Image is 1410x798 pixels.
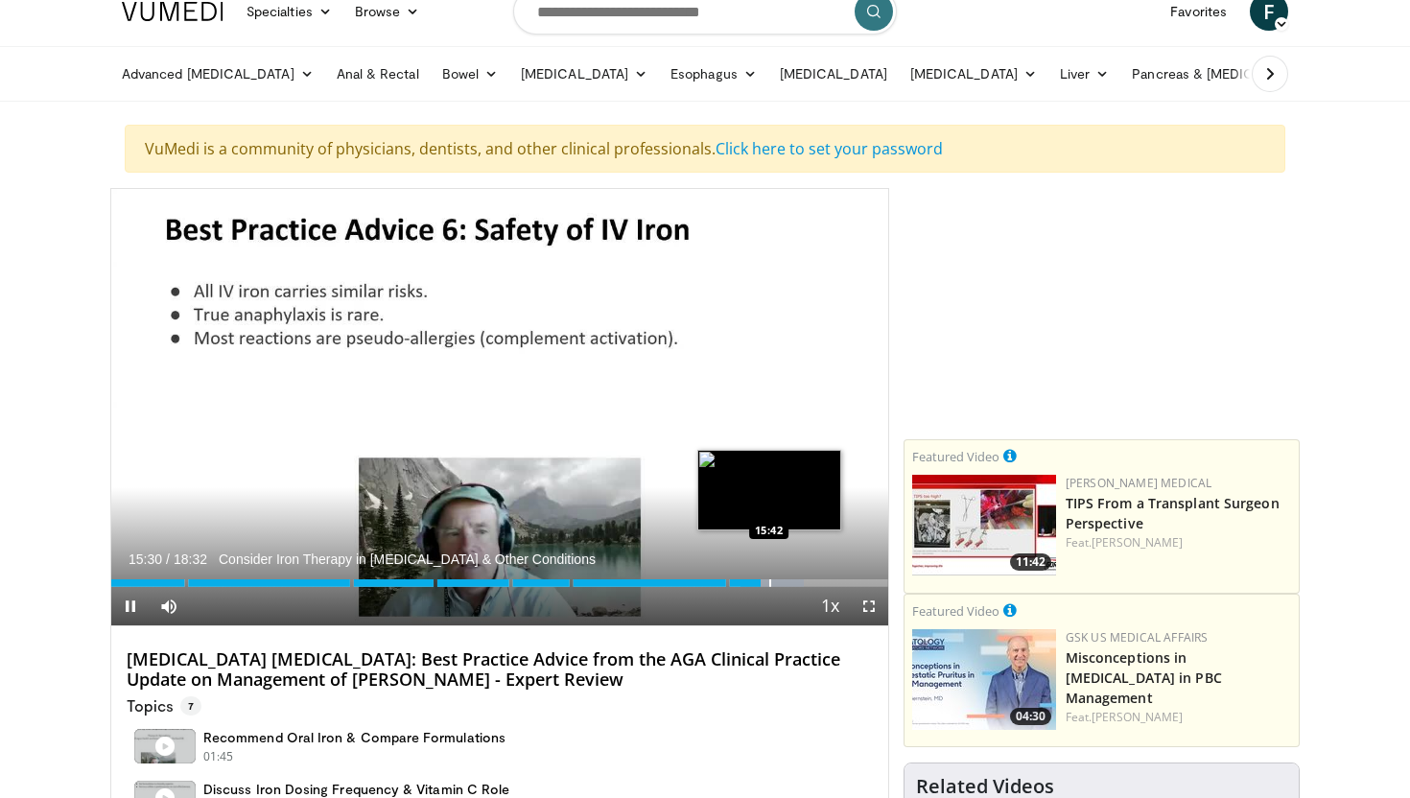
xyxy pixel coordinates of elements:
a: Esophagus [659,55,768,93]
div: Feat. [1066,709,1291,726]
span: 18:32 [174,552,207,567]
a: Misconceptions in [MEDICAL_DATA] in PBC Management [1066,648,1222,707]
span: 04:30 [1010,708,1051,725]
button: Playback Rate [811,587,850,625]
span: 7 [180,696,201,716]
small: Featured Video [912,602,999,620]
video-js: Video Player [111,189,888,626]
div: Feat. [1066,534,1291,552]
img: VuMedi Logo [122,2,223,21]
iframe: Advertisement [957,188,1245,428]
img: aa8aa058-1558-4842-8c0c-0d4d7a40e65d.jpg.150x105_q85_crop-smart_upscale.jpg [912,629,1056,730]
h4: Recommend Oral Iron & Compare Formulations [203,729,505,746]
img: 4003d3dc-4d84-4588-a4af-bb6b84f49ae6.150x105_q85_crop-smart_upscale.jpg [912,475,1056,575]
a: GSK US Medical Affairs [1066,629,1209,645]
a: Click here to set your password [716,138,943,159]
a: [PERSON_NAME] [1092,534,1183,551]
a: 11:42 [912,475,1056,575]
h4: [MEDICAL_DATA] [MEDICAL_DATA]: Best Practice Advice from the AGA Clinical Practice Update on Mana... [127,649,873,691]
div: VuMedi is a community of physicians, dentists, and other clinical professionals. [125,125,1285,173]
a: Bowel [431,55,509,93]
a: [PERSON_NAME] [1092,709,1183,725]
p: 01:45 [203,748,234,765]
small: Featured Video [912,448,999,465]
h4: Related Videos [916,775,1054,798]
button: Fullscreen [850,587,888,625]
a: [MEDICAL_DATA] [509,55,659,93]
h4: Discuss Iron Dosing Frequency & Vitamin C Role [203,781,509,798]
span: Consider Iron Therapy in [MEDICAL_DATA] & Other Conditions [219,551,596,568]
span: 15:30 [129,552,162,567]
a: TIPS From a Transplant Surgeon Perspective [1066,494,1280,532]
a: [PERSON_NAME] Medical [1066,475,1212,491]
div: Progress Bar [111,579,888,587]
a: [MEDICAL_DATA] [768,55,899,93]
span: 11:42 [1010,553,1051,571]
p: Topics [127,696,201,716]
span: / [166,552,170,567]
a: Anal & Rectal [325,55,431,93]
button: Pause [111,587,150,625]
a: 04:30 [912,629,1056,730]
a: [MEDICAL_DATA] [899,55,1048,93]
a: Liver [1048,55,1120,93]
a: Advanced [MEDICAL_DATA] [110,55,325,93]
img: image.jpeg [697,450,841,530]
button: Mute [150,587,188,625]
a: Pancreas & [MEDICAL_DATA] [1120,55,1345,93]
